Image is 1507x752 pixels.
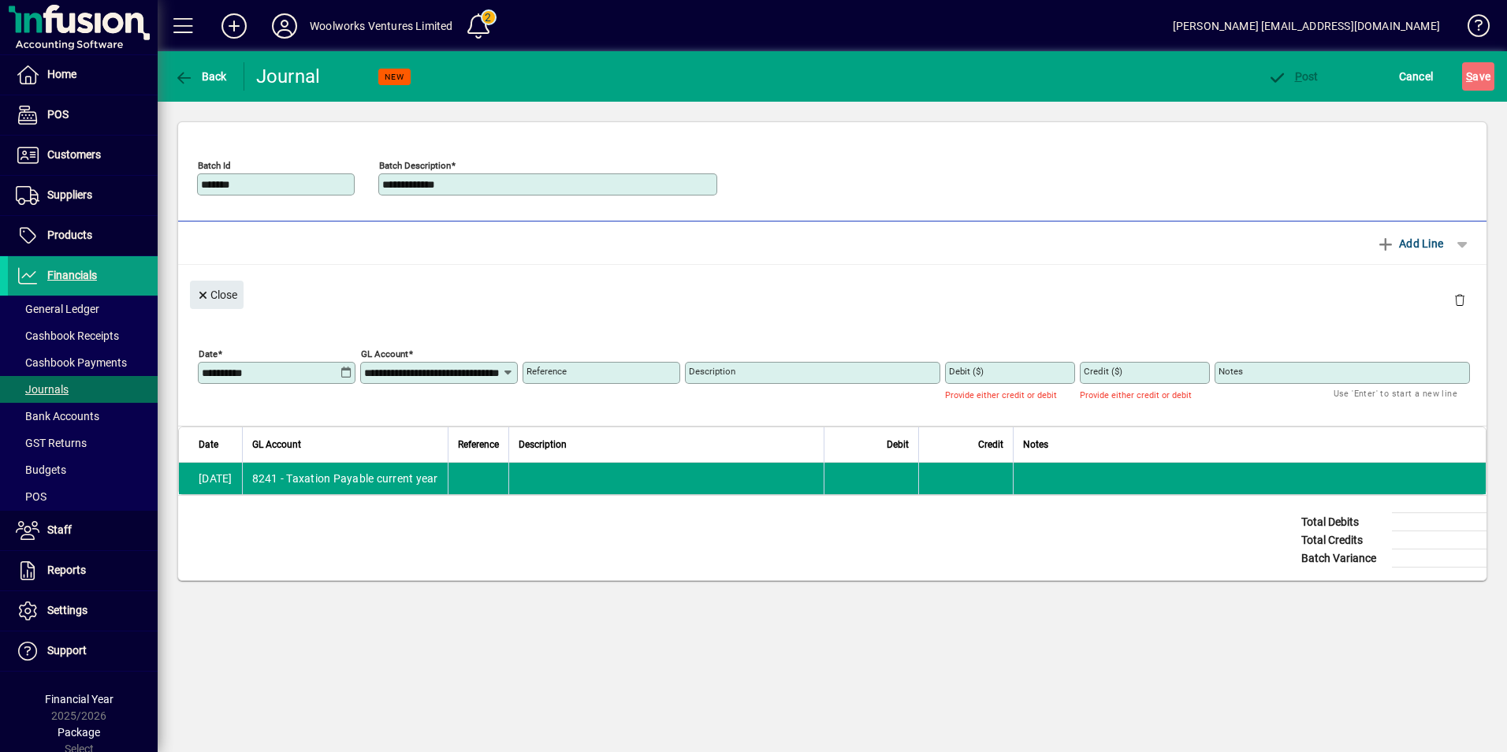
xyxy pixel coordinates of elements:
mat-label: GL Account [361,348,408,359]
a: Cashbook Receipts [8,322,158,349]
span: Notes [1023,436,1048,453]
app-page-header-button: Close [186,287,247,301]
mat-label: Description [689,366,735,377]
a: Reports [8,551,158,590]
span: Debit [887,436,909,453]
span: Cashbook Receipts [16,329,119,342]
span: POS [47,108,69,121]
mat-label: Debit ($) [949,366,984,377]
a: Bank Accounts [8,403,158,430]
span: Journals [16,383,69,396]
app-page-header-button: Delete [1441,292,1479,307]
a: Settings [8,591,158,631]
a: Products [8,216,158,255]
div: Woolworks Ventures Limited [310,13,453,39]
span: Reference [458,436,499,453]
span: POS [16,490,47,503]
span: Bank Accounts [16,410,99,423]
span: Financial Year [45,693,113,705]
a: Journals [8,376,158,403]
span: Products [47,229,92,241]
button: Save [1462,62,1494,91]
app-page-header-button: Back [158,62,244,91]
span: Reports [47,564,86,576]
a: Support [8,631,158,671]
button: Delete [1441,281,1479,318]
mat-label: Batch Description [379,160,451,171]
mat-label: Batch Id [198,160,231,171]
a: GST Returns [8,430,158,456]
span: GL Account [252,436,301,453]
span: Package [58,726,100,739]
span: NEW [385,72,404,82]
span: Home [47,68,76,80]
span: Cashbook Payments [16,356,127,369]
span: Staff [47,523,72,536]
span: Support [47,644,87,657]
mat-label: Credit ($) [1084,366,1122,377]
span: Suppliers [47,188,92,201]
span: Date [199,436,218,453]
span: Description [519,436,567,453]
a: Budgets [8,456,158,483]
span: Customers [47,148,101,161]
a: POS [8,483,158,510]
span: Cancel [1399,64,1434,89]
span: Credit [978,436,1003,453]
span: ave [1466,64,1490,89]
span: Budgets [16,463,66,476]
a: Knowledge Base [1456,3,1487,54]
mat-label: Reference [527,366,567,377]
span: Financials [47,269,97,281]
span: GST Returns [16,437,87,449]
a: Staff [8,511,158,550]
span: Back [174,70,227,83]
mat-hint: Use 'Enter' to start a new line [1334,384,1457,402]
span: Settings [47,604,87,616]
div: Journal [256,64,323,89]
button: Profile [259,12,310,40]
td: Batch Variance [1293,549,1392,568]
a: Home [8,55,158,95]
button: Cancel [1395,62,1438,91]
mat-label: Date [199,348,218,359]
a: Cashbook Payments [8,349,158,376]
button: Post [1263,62,1323,91]
td: Total Credits [1293,531,1392,549]
span: 8241 - Taxation Payable current year [252,471,438,486]
a: General Ledger [8,296,158,322]
a: Customers [8,136,158,175]
a: POS [8,95,158,135]
span: ost [1267,70,1319,83]
span: P [1295,70,1302,83]
button: Add [209,12,259,40]
button: Back [170,62,231,91]
td: Total Debits [1293,513,1392,531]
button: Close [190,281,244,309]
mat-label: Notes [1219,366,1243,377]
div: [PERSON_NAME] [EMAIL_ADDRESS][DOMAIN_NAME] [1173,13,1440,39]
span: General Ledger [16,303,99,315]
td: [DATE] [179,463,242,494]
a: Suppliers [8,176,158,215]
span: S [1466,70,1472,83]
span: Close [196,282,237,308]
